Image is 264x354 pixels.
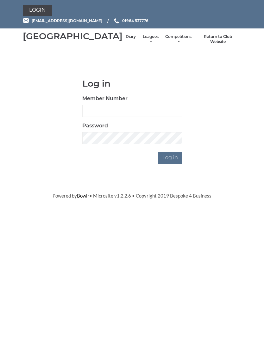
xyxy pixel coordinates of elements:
a: Leagues [142,34,159,45]
a: Email [EMAIL_ADDRESS][DOMAIN_NAME] [23,18,102,24]
a: Return to Club Website [198,34,238,45]
label: Password [82,122,108,130]
a: Competitions [165,34,192,45]
span: 01964 537776 [122,18,148,23]
input: Log in [158,152,182,164]
h1: Log in [82,79,182,88]
span: Powered by • Microsite v1.2.2.6 • Copyright 2019 Bespoke 4 Business [53,193,211,198]
img: Phone us [114,18,119,23]
a: Bowlr [77,193,89,198]
span: [EMAIL_ADDRESS][DOMAIN_NAME] [32,18,102,23]
a: Login [23,5,52,16]
img: Email [23,18,29,23]
a: Phone us 01964 537776 [113,18,148,24]
a: Diary [126,34,136,40]
label: Member Number [82,95,128,102]
div: [GEOGRAPHIC_DATA] [23,31,123,41]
